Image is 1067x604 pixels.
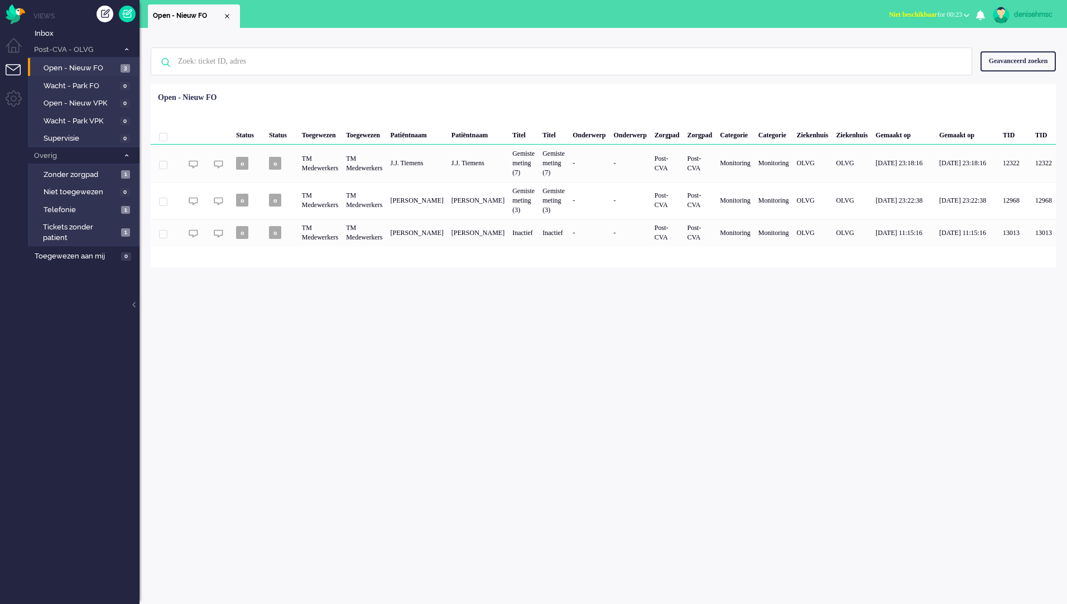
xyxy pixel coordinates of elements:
[716,182,754,219] div: Monitoring
[716,145,754,181] div: Monitoring
[32,27,140,39] a: Inbox
[872,122,935,145] div: Gemaakt op
[716,122,754,145] div: Categorie
[151,219,1056,246] div: 13013
[214,160,223,169] img: ic_chat_grey.svg
[214,229,223,238] img: ic_chat_grey.svg
[448,219,508,246] div: [PERSON_NAME]
[508,145,539,181] div: Gemiste meting (7)
[754,219,793,246] div: Monitoring
[999,145,1031,181] div: 12322
[793,145,833,181] div: OLVG
[120,188,130,196] span: 0
[793,219,833,246] div: OLVG
[569,219,609,246] div: -
[754,122,793,145] div: Categorie
[539,219,569,246] div: Inactief
[269,157,282,170] span: o
[44,116,117,127] span: Wacht - Park VPK
[508,122,539,145] div: Titel
[32,250,140,262] a: Toegewezen aan mij 0
[539,182,569,219] div: Gemiste meting (3)
[32,132,138,144] a: Supervisie 0
[6,7,25,16] a: Omnidesk
[981,51,1056,71] div: Geavanceerd zoeken
[121,64,130,73] span: 3
[32,151,119,161] span: Overig
[298,219,342,246] div: TM Medewerkers
[832,145,872,181] div: OLVG
[872,145,935,181] div: [DATE] 23:18:16
[448,122,508,145] div: Patiëntnaam
[684,145,717,181] div: Post-CVA
[448,182,508,219] div: [PERSON_NAME]
[1031,182,1056,219] div: 12968
[32,61,138,74] a: Open - Nieuw FO 3
[32,97,138,109] a: Open - Nieuw VPK 0
[121,228,130,237] span: 1
[97,6,113,22] div: Creëer ticket
[754,145,793,181] div: Monitoring
[120,82,130,90] span: 0
[189,196,198,206] img: ic_chat_grey.svg
[6,64,31,89] li: Tickets menu
[539,145,569,181] div: Gemiste meting (7)
[151,48,180,77] img: ic-search-icon.svg
[120,117,130,126] span: 0
[448,145,508,181] div: J.J. Tiemens
[151,145,1056,181] div: 12322
[44,81,117,92] span: Wacht - Park FO
[121,170,130,179] span: 1
[32,220,138,243] a: Tickets zonder patient 1
[32,168,138,180] a: Zonder zorgpad 1
[651,219,684,246] div: Post-CVA
[999,122,1031,145] div: TID
[882,3,976,28] li: Niet beschikbaarfor 00:23
[832,182,872,219] div: OLVG
[716,219,754,246] div: Monitoring
[214,196,223,206] img: ic_chat_grey.svg
[44,187,117,198] span: Niet toegewezen
[298,182,342,219] div: TM Medewerkers
[832,219,872,246] div: OLVG
[43,222,118,243] span: Tickets zonder patient
[991,7,1056,23] a: denisehmsc
[148,4,240,28] li: View
[342,145,386,181] div: TM Medewerkers
[508,219,539,246] div: Inactief
[236,157,249,170] span: o
[32,79,138,92] a: Wacht - Park FO 0
[189,229,198,238] img: ic_chat_grey.svg
[44,205,118,215] span: Telefonie
[44,98,117,109] span: Open - Nieuw VPK
[993,7,1010,23] img: avatar
[684,122,717,145] div: Zorgpad
[386,219,447,246] div: [PERSON_NAME]
[872,219,935,246] div: [DATE] 11:15:16
[651,182,684,219] div: Post-CVA
[32,114,138,127] a: Wacht - Park VPK 0
[569,145,609,181] div: -
[6,38,31,63] li: Dashboard menu
[170,48,957,75] input: Zoek: ticket ID, adres
[342,122,386,145] div: Toegewezen
[609,182,650,219] div: -
[651,145,684,181] div: Post-CVA
[935,182,999,219] div: [DATE] 23:22:38
[32,185,138,198] a: Niet toegewezen 0
[539,122,569,145] div: Titel
[121,206,130,214] span: 1
[223,12,232,21] div: Close tab
[120,99,130,108] span: 0
[44,170,118,180] span: Zonder zorgpad
[386,122,447,145] div: Patiëntnaam
[158,92,217,103] div: Open - Nieuw FO
[121,252,131,261] span: 0
[889,11,938,18] span: Niet beschikbaar
[189,160,198,169] img: ic_chat_grey.svg
[269,194,282,207] span: o
[651,122,684,145] div: Zorgpad
[44,133,117,144] span: Supervisie
[269,226,282,239] span: o
[569,122,609,145] div: Onderwerp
